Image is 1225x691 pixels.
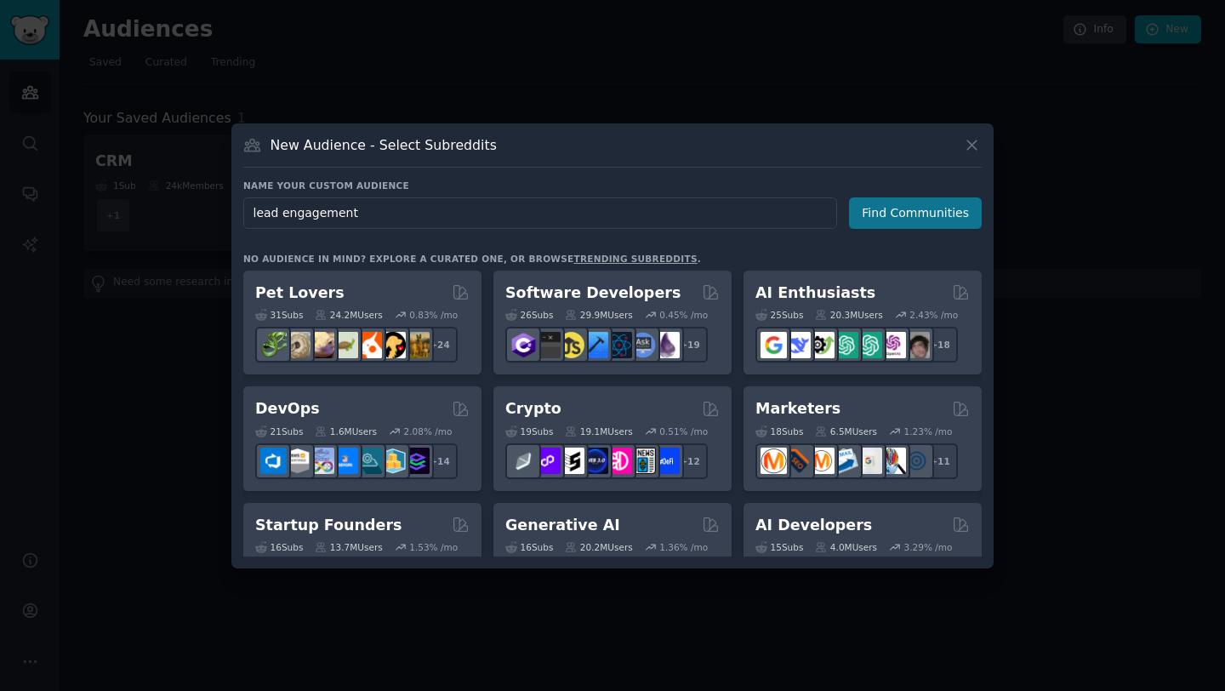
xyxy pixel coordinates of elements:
h3: Name your custom audience [243,180,982,191]
div: 16 Sub s [505,541,553,553]
div: 2.08 % /mo [404,425,453,437]
img: PetAdvice [379,332,406,358]
div: 4.0M Users [815,541,877,553]
div: 1.6M Users [315,425,377,437]
img: chatgpt_prompts_ [856,332,882,358]
img: AskMarketing [808,448,835,474]
img: defiblockchain [606,448,632,474]
div: 29.9M Users [565,309,632,321]
img: GoogleGeminiAI [761,332,787,358]
div: 25 Sub s [755,309,803,321]
div: 3.29 % /mo [904,541,953,553]
div: + 12 [672,443,708,479]
img: Emailmarketing [832,448,858,474]
img: dogbreed [403,332,430,358]
img: googleads [856,448,882,474]
div: 20.2M Users [565,541,632,553]
button: Find Communities [849,197,982,229]
div: + 11 [922,443,958,479]
div: + 24 [422,327,458,363]
img: ethstaker [558,448,584,474]
img: iOSProgramming [582,332,608,358]
h2: Startup Founders [255,515,402,536]
h2: DevOps [255,398,320,420]
img: bigseo [784,448,811,474]
img: platformengineering [356,448,382,474]
img: reactnative [606,332,632,358]
img: csharp [510,332,537,358]
img: turtle [332,332,358,358]
h2: Generative AI [505,515,620,536]
img: web3 [582,448,608,474]
img: OpenAIDev [880,332,906,358]
h2: Pet Lovers [255,283,345,304]
div: 1.53 % /mo [409,541,458,553]
div: 1.23 % /mo [904,425,953,437]
h2: Crypto [505,398,561,420]
img: learnjavascript [558,332,584,358]
img: aws_cdk [379,448,406,474]
img: OnlineMarketing [903,448,930,474]
img: AWS_Certified_Experts [284,448,311,474]
div: 20.3M Users [815,309,882,321]
img: software [534,332,561,358]
div: 19.1M Users [565,425,632,437]
div: 26 Sub s [505,309,553,321]
div: 0.45 % /mo [659,309,708,321]
img: DevOpsLinks [332,448,358,474]
div: 0.51 % /mo [659,425,708,437]
img: leopardgeckos [308,332,334,358]
div: + 14 [422,443,458,479]
img: elixir [653,332,680,358]
img: CryptoNews [630,448,656,474]
div: 13.7M Users [315,541,382,553]
img: chatgpt_promptDesign [832,332,858,358]
img: PlatformEngineers [403,448,430,474]
div: 16 Sub s [255,541,303,553]
img: AItoolsCatalog [808,332,835,358]
img: ballpython [284,332,311,358]
div: 24.2M Users [315,309,382,321]
div: 15 Sub s [755,541,803,553]
img: ethfinance [510,448,537,474]
img: azuredevops [260,448,287,474]
div: 1.36 % /mo [659,541,708,553]
div: + 18 [922,327,958,363]
img: 0xPolygon [534,448,561,474]
img: MarketingResearch [880,448,906,474]
img: herpetology [260,332,287,358]
img: DeepSeek [784,332,811,358]
div: 31 Sub s [255,309,303,321]
div: 18 Sub s [755,425,803,437]
div: 21 Sub s [255,425,303,437]
img: ArtificalIntelligence [903,332,930,358]
img: cockatiel [356,332,382,358]
h2: Software Developers [505,283,681,304]
img: defi_ [653,448,680,474]
h2: AI Enthusiasts [755,283,875,304]
img: content_marketing [761,448,787,474]
h3: New Audience - Select Subreddits [271,136,497,154]
div: + 19 [672,327,708,363]
div: 6.5M Users [815,425,877,437]
div: No audience in mind? Explore a curated one, or browse . [243,253,701,265]
input: Pick a short name, like "Digital Marketers" or "Movie-Goers" [243,197,837,229]
h2: Marketers [755,398,840,420]
div: 2.43 % /mo [909,309,958,321]
img: AskComputerScience [630,332,656,358]
img: Docker_DevOps [308,448,334,474]
div: 19 Sub s [505,425,553,437]
h2: AI Developers [755,515,872,536]
a: trending subreddits [573,254,697,264]
div: 0.83 % /mo [409,309,458,321]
